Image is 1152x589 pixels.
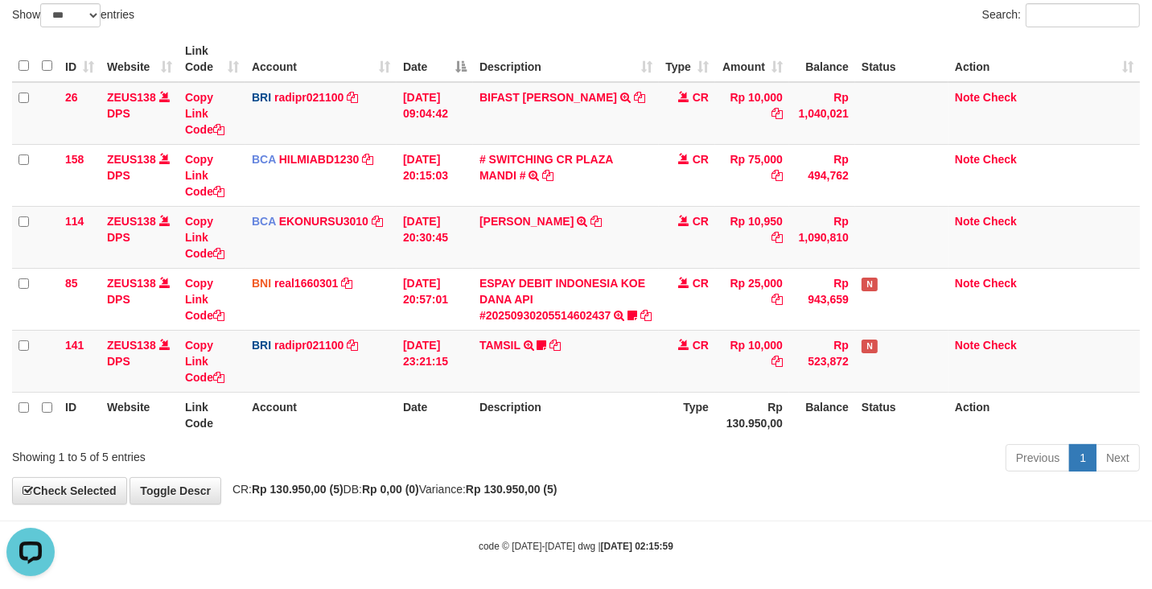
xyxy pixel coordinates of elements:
th: ID [59,392,101,438]
td: [DATE] 23:21:15 [397,330,473,392]
td: Rp 75,000 [715,144,789,206]
a: HILMIABD1230 [279,153,360,166]
a: Previous [1006,444,1070,472]
span: CR [693,215,709,228]
a: Copy Rp 10,000 to clipboard [771,107,783,120]
th: Action [948,392,1140,438]
td: DPS [101,82,179,145]
button: Open LiveChat chat widget [6,6,55,55]
a: ZEUS138 [107,215,156,228]
a: Copy Link Code [185,153,224,198]
span: CR [693,91,709,104]
td: Rp 1,040,021 [789,82,855,145]
a: 1 [1069,444,1096,472]
th: Description: activate to sort column ascending [473,36,659,82]
a: Check [983,91,1017,104]
td: Rp 10,950 [715,206,789,268]
td: [DATE] 20:30:45 [397,206,473,268]
a: Copy EKONURSU3010 to clipboard [372,215,383,228]
th: Date [397,392,473,438]
span: CR [693,339,709,352]
th: ID: activate to sort column ascending [59,36,101,82]
strong: Rp 0,00 (0) [362,483,419,496]
td: DPS [101,330,179,392]
th: Balance [789,36,855,82]
a: Copy radipr021100 to clipboard [347,339,358,352]
a: Copy Link Code [185,277,224,322]
a: Copy BIFAST ERIKA S PAUN to clipboard [634,91,645,104]
span: BCA [252,153,276,166]
a: Copy Rp 10,950 to clipboard [771,231,783,244]
td: Rp 10,000 [715,330,789,392]
span: BCA [252,215,276,228]
a: Copy Link Code [185,339,224,384]
td: Rp 25,000 [715,268,789,330]
td: [DATE] 20:57:01 [397,268,473,330]
th: Account [245,392,397,438]
a: Copy Rp 25,000 to clipboard [771,293,783,306]
a: Check Selected [12,477,127,505]
a: Note [955,339,980,352]
input: Search: [1026,3,1140,27]
a: EKONURSU3010 [279,215,368,228]
th: Link Code [179,392,245,438]
span: 141 [65,339,84,352]
a: ZEUS138 [107,277,156,290]
a: ESPAY DEBIT INDONESIA KOE DANA API #20250930205514602437 [479,277,645,322]
a: Copy AHMAD AGUSTI to clipboard [590,215,602,228]
span: BNI [252,277,271,290]
span: CR [693,153,709,166]
a: Check [983,153,1017,166]
td: DPS [101,268,179,330]
a: Next [1096,444,1140,472]
th: Website [101,392,179,438]
td: Rp 1,090,810 [789,206,855,268]
strong: Rp 130.950,00 (5) [252,483,344,496]
th: Status [855,392,948,438]
td: [DATE] 09:04:42 [397,82,473,145]
a: Toggle Descr [130,477,221,505]
a: Copy ESPAY DEBIT INDONESIA KOE DANA API #20250930205514602437 to clipboard [640,309,652,322]
th: Action: activate to sort column ascending [948,36,1140,82]
th: Balance [789,392,855,438]
td: Rp 523,872 [789,330,855,392]
td: [DATE] 20:15:03 [397,144,473,206]
a: Check [983,339,1017,352]
a: Note [955,91,980,104]
strong: [DATE] 02:15:59 [601,541,673,552]
span: Has Note [862,278,878,291]
label: Show entries [12,3,134,27]
td: Rp 10,000 [715,82,789,145]
span: Has Note [862,340,878,353]
span: BRI [252,91,271,104]
a: Note [955,215,980,228]
th: Website: activate to sort column ascending [101,36,179,82]
span: 85 [65,277,78,290]
select: Showentries [40,3,101,27]
span: CR: DB: Variance: [224,483,557,496]
a: [PERSON_NAME] [479,215,574,228]
th: Date: activate to sort column descending [397,36,473,82]
a: Copy HILMIABD1230 to clipboard [362,153,373,166]
a: Copy radipr021100 to clipboard [347,91,358,104]
a: Check [983,215,1017,228]
th: Rp 130.950,00 [715,392,789,438]
a: radipr021100 [274,339,344,352]
span: 114 [65,215,84,228]
a: # SWITCHING CR PLAZA MANDI # [479,153,613,182]
a: Note [955,277,980,290]
a: Copy Link Code [185,215,224,260]
label: Search: [982,3,1140,27]
span: CR [693,277,709,290]
td: DPS [101,206,179,268]
a: radipr021100 [274,91,344,104]
th: Amount: activate to sort column ascending [715,36,789,82]
td: Rp 494,762 [789,144,855,206]
td: DPS [101,144,179,206]
th: Type: activate to sort column ascending [659,36,715,82]
span: 26 [65,91,78,104]
a: Copy real1660301 to clipboard [341,277,352,290]
a: Note [955,153,980,166]
th: Type [659,392,715,438]
a: Copy Link Code [185,91,224,136]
